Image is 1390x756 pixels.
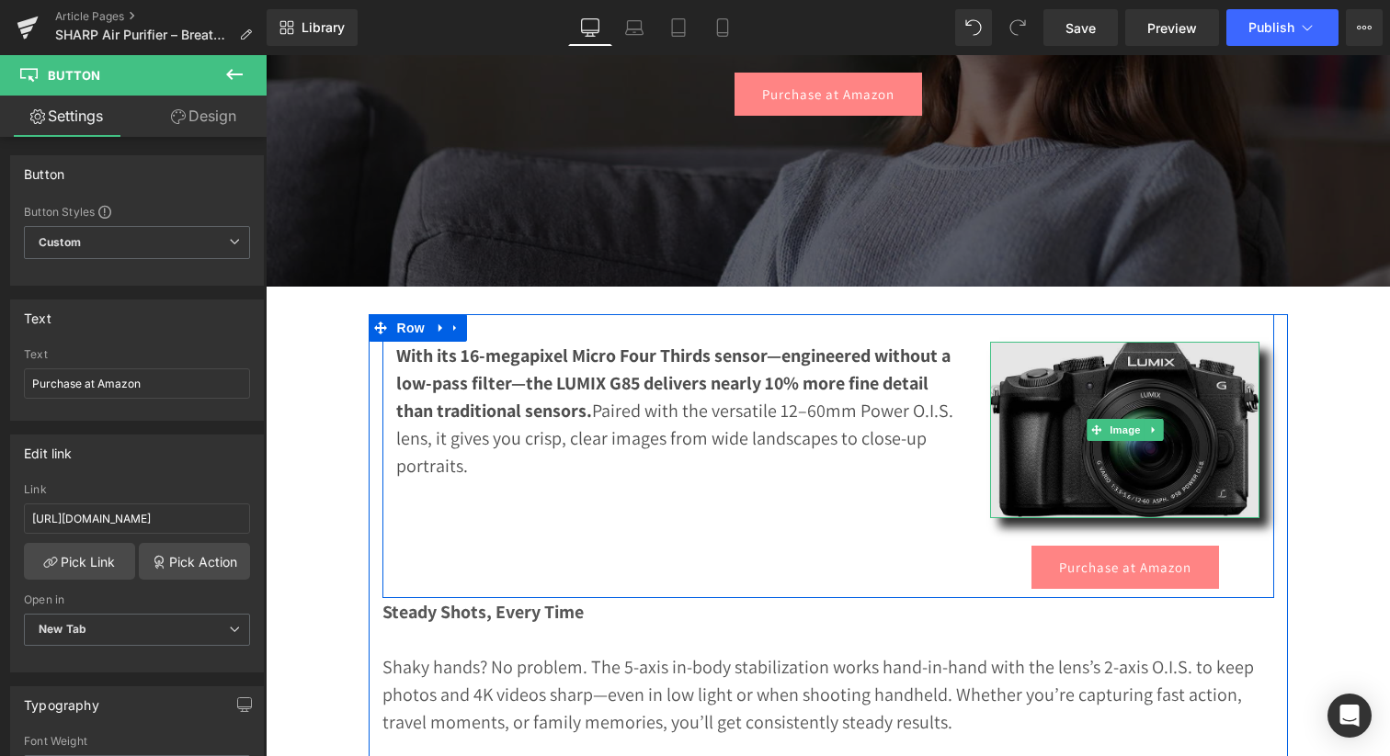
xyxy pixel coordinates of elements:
b: Custom [39,235,81,251]
div: Edit link [24,435,73,461]
p: Shaky hands? No problem. The 5-axis in-body stabilization works hand-in-hand with the lens’s 2-ax... [117,598,1008,681]
a: Mobile [701,9,745,46]
a: Expand / Collapse [164,259,188,287]
div: Button [24,156,64,182]
a: Pick Action [139,543,250,580]
div: Text [24,348,250,361]
a: Pick Link [24,543,135,580]
a: Design [137,96,270,137]
span: Button [48,68,100,83]
div: Font Weight [24,735,250,748]
a: New Library [267,9,358,46]
span: Publish [1248,20,1294,35]
b: New Tab [39,622,86,636]
span: Image [840,364,879,386]
div: Text [24,300,51,326]
button: Redo [999,9,1036,46]
input: https://your-shop.myshopify.com [24,503,250,534]
a: Article Pages [55,9,267,24]
span: Save [1065,18,1096,38]
span: SHARP Air Purifier – Breathe Cleaner, Live Better [55,28,232,42]
span: Row [127,259,164,287]
a: Tablet [656,9,701,46]
div: Button Styles [24,204,250,219]
button: More [1346,9,1383,46]
div: Link [24,483,250,496]
a: Purchase at Amazon [469,17,656,61]
strong: With its 16-megapixel Micro Four Thirds sensor—engineered without a low-pass filter—the LUMIX G85... [131,288,685,367]
a: Desktop [568,9,612,46]
a: Expand / Collapse [879,364,898,386]
button: Undo [955,9,992,46]
span: Preview [1147,18,1197,38]
a: Laptop [612,9,656,46]
button: Publish [1226,9,1339,46]
div: Open in [24,593,250,606]
a: Expand / Collapse [177,259,201,287]
a: Preview [1125,9,1219,46]
p: Paired with the versatile 12–60mm Power O.I.S. lens, it gives you crisp, clear images from wide l... [131,287,698,424]
div: Typography [24,687,99,713]
a: Purchase at Amazon [766,491,953,534]
strong: Steady Shots, Every Time [117,545,318,569]
span: Library [302,19,345,36]
div: Open Intercom Messenger [1327,694,1372,738]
